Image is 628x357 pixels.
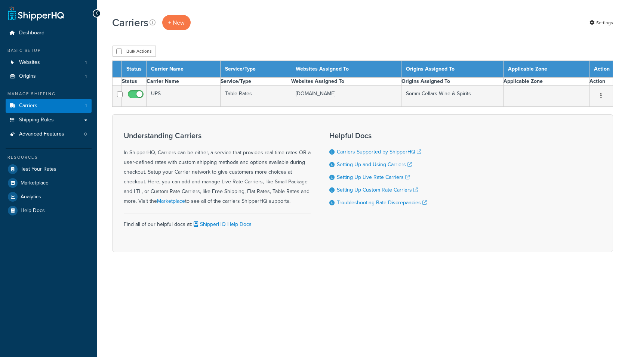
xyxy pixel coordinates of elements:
a: Origins 1 [6,69,92,83]
a: Settings [589,18,613,28]
a: Marketplace [6,176,92,190]
th: Status [122,78,147,86]
th: Applicable Zone [504,61,589,78]
th: Origins Assigned To [401,78,504,86]
a: Setting Up and Using Carriers [337,161,412,168]
th: Service/Type [220,61,291,78]
div: Find all of our helpful docs at: [124,214,311,229]
span: Test Your Rates [21,166,56,173]
span: Shipping Rules [19,117,54,123]
span: Advanced Features [19,131,64,137]
li: Advanced Features [6,127,92,141]
a: Marketplace [157,197,185,205]
th: Service/Type [220,78,291,86]
a: Carriers 1 [6,99,92,113]
td: UPS [147,86,221,107]
div: In ShipperHQ, Carriers can be either, a service that provides real-time rates OR a user-defined r... [124,131,311,206]
td: [DOMAIN_NAME] [291,86,401,107]
span: 1 [85,59,87,66]
li: Origins [6,69,92,83]
td: Table Rates [220,86,291,107]
a: Advanced Features 0 [6,127,92,141]
span: Analytics [21,194,41,200]
a: ShipperHQ Home [8,6,64,21]
div: Basic Setup [6,47,92,54]
span: 1 [85,103,87,109]
th: Websites Assigned To [291,61,401,78]
a: Analytics [6,190,92,204]
a: Test Your Rates [6,162,92,176]
a: Setting Up Custom Rate Carriers [337,186,418,194]
a: Help Docs [6,204,92,217]
div: Manage Shipping [6,91,92,97]
th: Action [589,61,613,78]
a: Websites 1 [6,56,92,69]
th: Action [589,78,613,86]
li: Carriers [6,99,92,113]
a: Carriers Supported by ShipperHQ [337,148,421,156]
span: 1 [85,73,87,80]
a: + New [162,15,191,30]
span: 0 [84,131,87,137]
h1: Carriers [112,15,148,30]
span: Dashboard [19,30,44,36]
button: Bulk Actions [112,46,156,57]
a: Dashboard [6,26,92,40]
li: Websites [6,56,92,69]
th: Origins Assigned To [401,61,504,78]
span: Marketplace [21,180,49,186]
a: Troubleshooting Rate Discrepancies [337,199,427,207]
span: Help Docs [21,208,45,214]
span: Carriers [19,103,37,109]
th: Applicable Zone [504,78,589,86]
th: Carrier Name [147,61,221,78]
a: Setting Up Live Rate Carriers [337,173,410,181]
a: ShipperHQ Help Docs [192,220,252,228]
td: Somm Cellars Wine & Spirits [401,86,504,107]
span: Origins [19,73,36,80]
span: Websites [19,59,40,66]
a: Shipping Rules [6,113,92,127]
div: Resources [6,154,92,161]
th: Status [122,61,147,78]
th: Carrier Name [147,78,221,86]
h3: Understanding Carriers [124,131,311,140]
th: Websites Assigned To [291,78,401,86]
h3: Helpful Docs [329,131,427,140]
